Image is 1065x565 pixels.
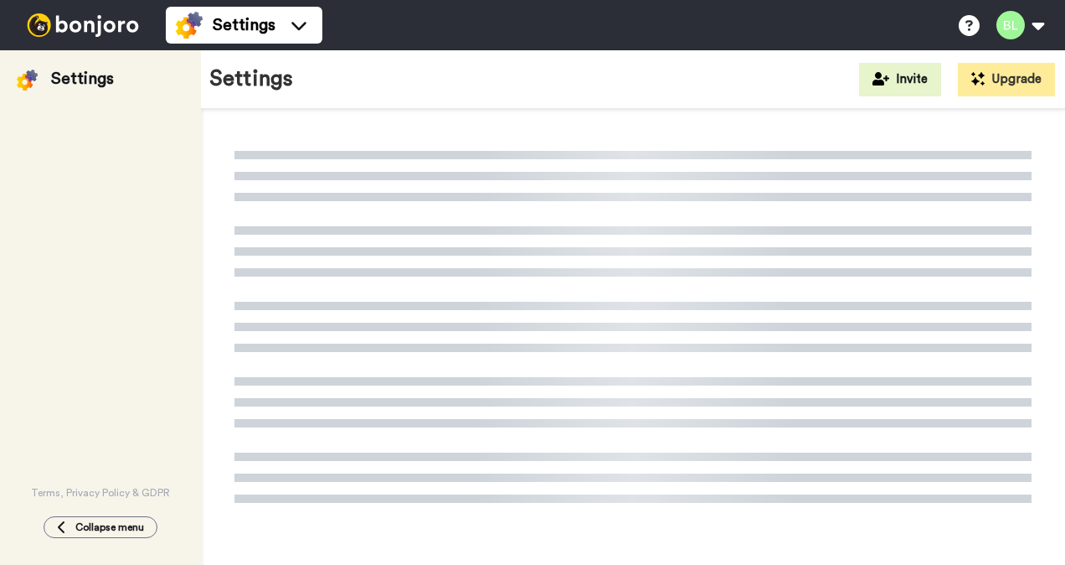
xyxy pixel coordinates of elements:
[958,63,1055,96] button: Upgrade
[20,13,146,37] img: bj-logo-header-white.svg
[17,70,38,91] img: settings-colored.svg
[209,67,293,91] h1: Settings
[75,521,144,534] span: Collapse menu
[51,67,114,91] div: Settings
[213,13,275,37] span: Settings
[859,63,941,96] button: Invite
[176,12,203,39] img: settings-colored.svg
[44,516,157,538] button: Collapse menu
